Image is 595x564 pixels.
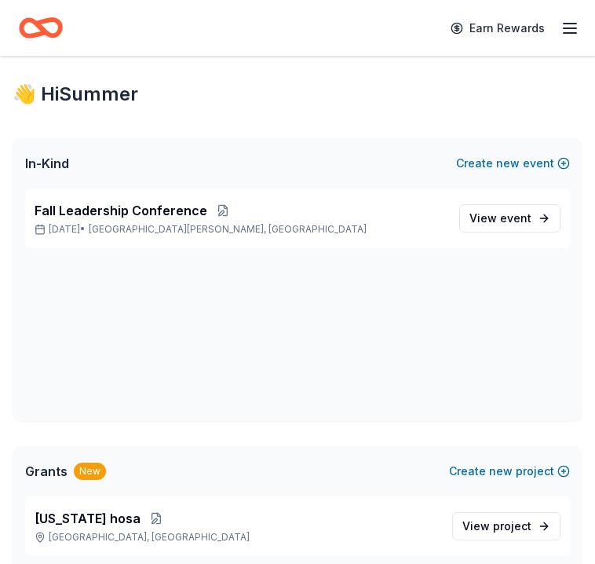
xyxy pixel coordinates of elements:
[13,82,582,107] div: 👋 Hi Summer
[89,223,367,236] span: [GEOGRAPHIC_DATA][PERSON_NAME], [GEOGRAPHIC_DATA]
[25,462,68,481] span: Grants
[489,462,513,481] span: new
[462,517,531,536] span: View
[35,531,440,544] p: [GEOGRAPHIC_DATA], [GEOGRAPHIC_DATA]
[449,462,570,481] button: Createnewproject
[456,154,570,173] button: Createnewevent
[35,509,141,528] span: [US_STATE] hosa
[74,463,106,480] div: New
[469,209,531,228] span: View
[452,512,560,540] a: View project
[35,201,207,220] span: Fall Leadership Conference
[25,154,69,173] span: In-Kind
[459,204,560,233] a: View event
[441,14,554,42] a: Earn Rewards
[19,9,63,46] a: Home
[35,223,447,236] p: [DATE] •
[496,154,520,173] span: new
[493,519,531,533] span: project
[500,211,531,225] span: event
